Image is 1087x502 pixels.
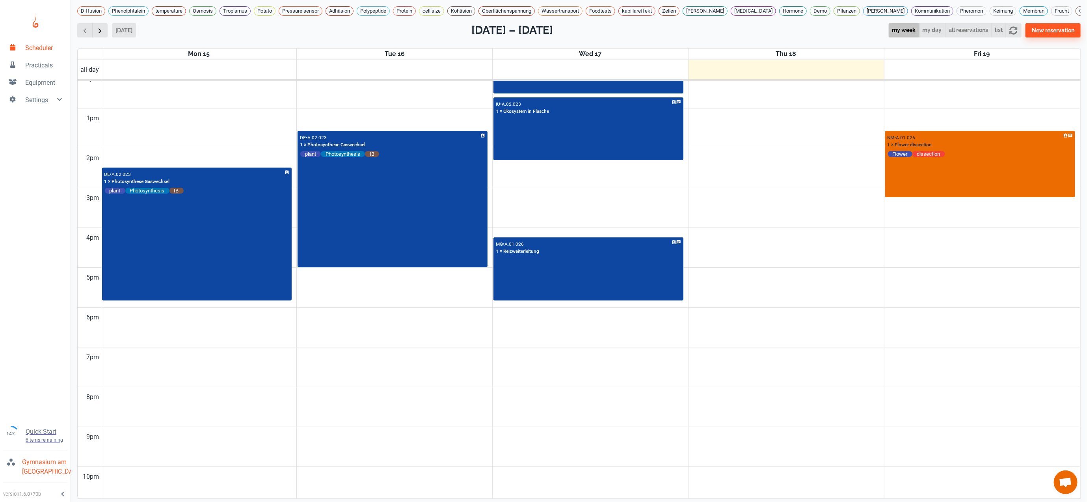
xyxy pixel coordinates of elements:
div: Chat öffnen [1054,470,1078,494]
button: my day [919,23,946,38]
div: [PERSON_NAME] [683,6,728,16]
div: Wassertransport [538,6,583,16]
div: Adhäsion [326,6,354,16]
p: A.01.026 [504,241,524,247]
span: Kommunikation [912,7,953,15]
span: Potato [254,7,275,15]
span: Frucht [1052,7,1072,15]
div: [MEDICAL_DATA] [731,6,776,16]
p: A.02.023 [112,172,131,177]
p: MG • [496,241,504,247]
div: Kommunikation [911,6,953,16]
button: refresh [1006,23,1021,38]
span: [MEDICAL_DATA] [731,7,776,15]
div: 7pm [85,347,101,367]
div: Kohäsion [447,6,475,16]
span: Zellen [659,7,679,15]
p: A.01.026 [896,135,916,140]
span: Flower [888,151,912,157]
span: plant [105,187,125,194]
p: A.02.023 [307,135,327,140]
button: all reservations [945,23,992,38]
span: Adhäsion [326,7,353,15]
span: [PERSON_NAME] [864,7,908,15]
div: cell size [419,6,444,16]
span: [PERSON_NAME] [683,7,727,15]
button: my week [889,23,919,38]
button: [DATE] [112,23,136,37]
span: Foodtests [586,7,615,15]
span: Diffusion [78,7,105,15]
div: Frucht [1051,6,1072,16]
span: Oberflächenspannung [479,7,534,15]
span: Tropismus [220,7,250,15]
p: 1 × Reizweiterleitung [496,248,539,255]
div: Keimung [990,6,1016,16]
div: Potato [254,6,275,16]
p: DE • [104,172,112,177]
span: Wassertransport [538,7,582,15]
div: Foodtests [586,6,615,16]
div: 4pm [85,228,101,248]
div: 9pm [85,427,101,447]
p: A.02.023 [502,101,521,107]
span: cell size [419,7,444,15]
span: temperature [152,7,186,15]
div: Zellen [659,6,679,16]
button: New reservation [1026,23,1081,37]
a: September 17, 2025 [577,49,603,60]
span: plant [300,151,321,157]
p: 1 × Photosynthese Gaswechsel [300,142,365,149]
span: Photosynthesis [321,151,365,157]
div: Tropismus [220,6,251,16]
a: September 16, 2025 [383,49,406,60]
span: dissection [912,151,945,157]
div: [PERSON_NAME] [863,6,908,16]
span: kapillareffekt [619,7,655,15]
button: Previous week [77,23,93,38]
a: September 18, 2025 [774,49,798,60]
p: 1 × Photosynthese Gaswechsel [104,178,170,185]
div: 3pm [85,188,101,208]
div: Protein [393,6,416,16]
span: Demo [810,7,830,15]
span: Protein [393,7,415,15]
div: 5pm [85,268,101,287]
div: Pflanzen [834,6,860,16]
span: IB [169,187,184,194]
h2: [DATE] – [DATE] [471,22,553,39]
p: NM • [888,135,896,140]
div: Membran [1020,6,1048,16]
button: Next week [92,23,108,38]
div: Oberflächenspannung [478,6,535,16]
p: 1 × Ökosystem in Flasche [496,108,549,115]
span: Hormone [780,7,806,15]
span: Membran [1020,7,1048,15]
span: Phenolphtalein [109,7,148,15]
div: Diffusion [77,6,105,16]
div: Polypeptide [357,6,390,16]
div: 2pm [85,148,101,168]
span: Polypeptide [357,7,389,15]
p: DE • [300,135,307,140]
span: Pressure sensor [279,7,322,15]
div: 1pm [85,108,101,128]
div: 10pm [82,467,101,487]
div: kapillareffekt [618,6,655,16]
span: Pflanzen [834,7,860,15]
div: 6pm [85,308,101,327]
span: IB [365,151,379,157]
div: 8pm [85,387,101,407]
div: Pheromon [957,6,986,16]
div: Hormone [779,6,807,16]
span: Keimung [990,7,1016,15]
span: all-day [79,65,101,75]
a: September 19, 2025 [973,49,992,60]
span: Kohäsion [448,7,475,15]
p: 1 × Flower dissection [888,142,932,149]
span: Pheromon [957,7,986,15]
div: Phenolphtalein [108,6,149,16]
p: IU • [496,101,502,107]
span: Photosynthesis [125,187,169,194]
